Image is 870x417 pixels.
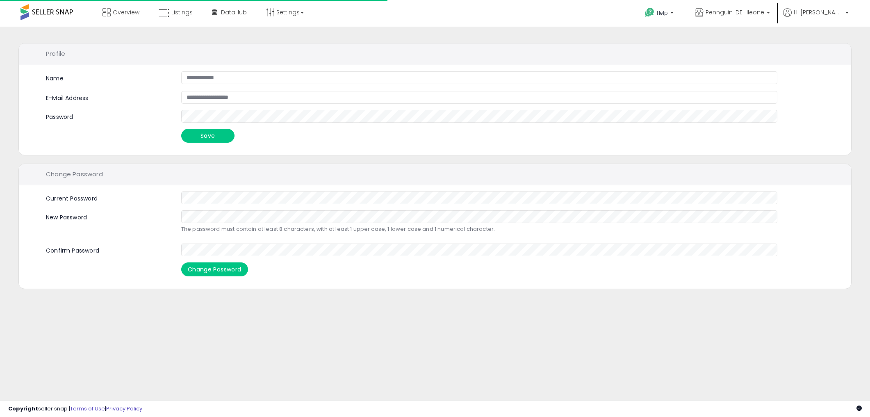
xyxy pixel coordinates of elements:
span: Hi [PERSON_NAME] [794,8,843,16]
label: New Password [40,210,175,222]
span: Pennguin-DE-Illeone [706,8,764,16]
a: Help [638,1,682,27]
p: The password must contain at least 8 characters, with at least 1 upper case, 1 lower case and 1 n... [181,225,777,233]
a: Hi [PERSON_NAME] [783,8,849,27]
div: Change Password [19,164,851,186]
label: Password [40,110,175,121]
button: Save [181,129,235,143]
label: Name [46,74,64,83]
button: Change Password [181,262,248,276]
div: Profile [19,43,851,65]
span: Overview [113,8,139,16]
label: E-Mail Address [40,91,175,103]
span: Listings [171,8,193,16]
label: Confirm Password [40,244,175,255]
i: Get Help [645,7,655,18]
label: Current Password [40,191,175,203]
span: DataHub [221,8,247,16]
span: Help [657,9,668,16]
